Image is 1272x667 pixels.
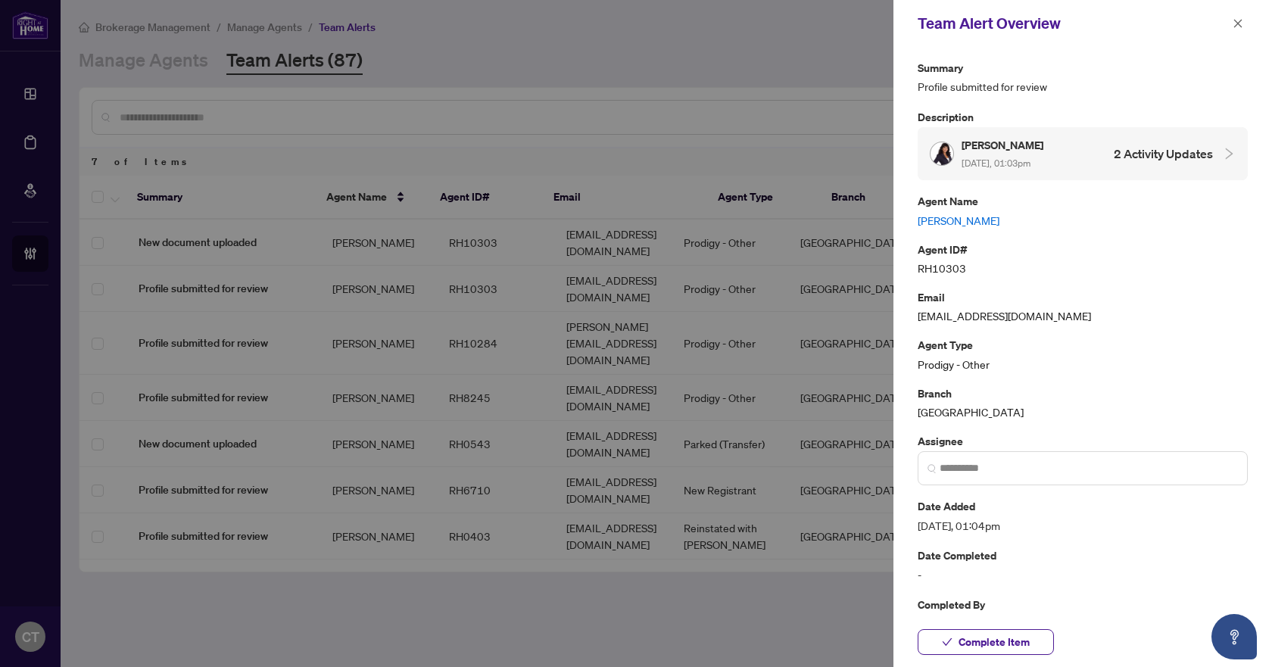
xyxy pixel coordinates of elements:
[918,629,1054,655] button: Complete Item
[918,78,1248,95] span: Profile submitted for review
[959,630,1030,654] span: Complete Item
[918,432,1248,450] p: Assignee
[918,517,1248,535] span: [DATE], 01:04pm
[918,497,1248,515] p: Date Added
[918,596,1248,613] p: Completed By
[918,241,1248,276] div: RH10303
[918,241,1248,258] p: Agent ID#
[1114,145,1213,163] h4: 2 Activity Updates
[918,212,1248,229] a: [PERSON_NAME]
[931,142,953,165] img: Profile Icon
[918,192,1248,210] p: Agent Name
[918,288,1248,306] p: Email
[1211,614,1257,659] button: Open asap
[1233,18,1243,29] span: close
[918,288,1248,324] div: [EMAIL_ADDRESS][DOMAIN_NAME]
[918,12,1228,35] div: Team Alert Overview
[962,157,1030,169] span: [DATE], 01:03pm
[918,336,1248,354] p: Agent Type
[918,336,1248,372] div: Prodigy - Other
[918,547,1248,564] p: Date Completed
[918,385,1248,402] p: Branch
[942,637,952,647] span: check
[918,385,1248,420] div: [GEOGRAPHIC_DATA]
[927,464,937,473] img: search_icon
[918,615,1248,632] span: -
[918,59,1248,76] p: Summary
[918,127,1248,180] div: Profile Icon[PERSON_NAME] [DATE], 01:03pm2 Activity Updates
[918,108,1248,126] p: Description
[918,566,1248,584] span: -
[1222,147,1236,161] span: collapsed
[962,136,1046,154] h5: [PERSON_NAME]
